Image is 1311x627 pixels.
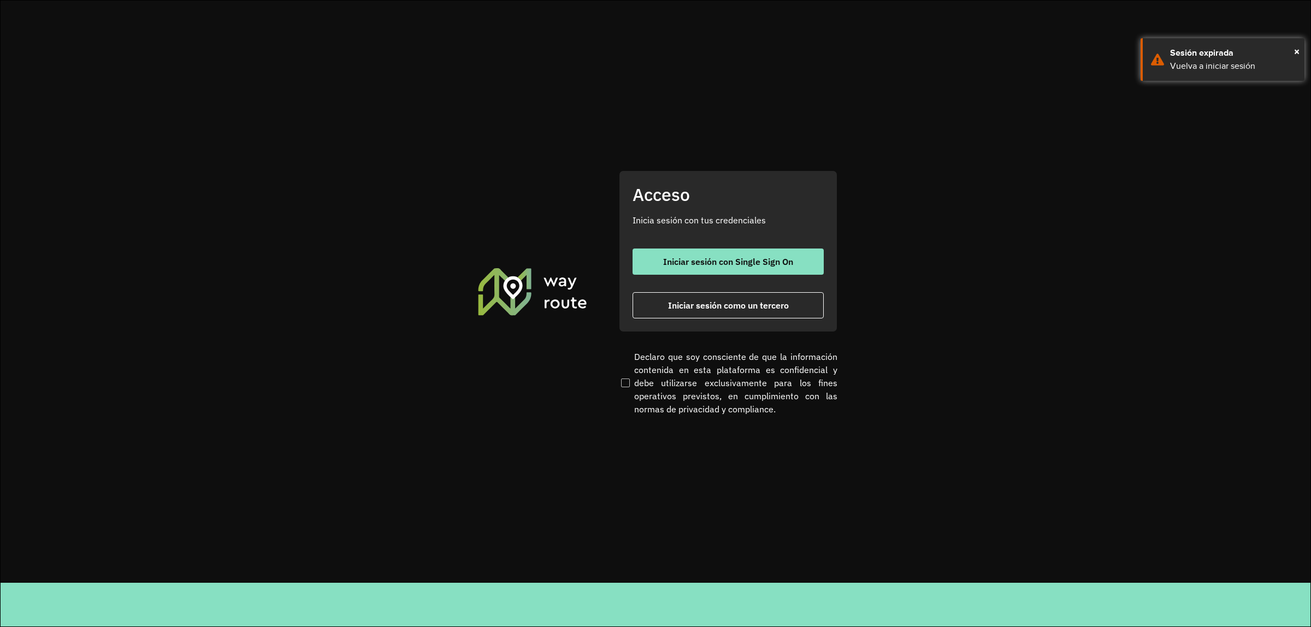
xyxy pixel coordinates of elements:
[1294,43,1300,60] button: Close
[476,267,589,317] img: Roteirizador AmbevTech
[633,292,824,318] button: button
[1170,46,1296,60] div: Sesión expirada
[633,184,824,205] h2: Acceso
[633,249,824,275] button: button
[633,214,824,227] p: Inicia sesión con tus credenciales
[1170,60,1296,73] div: Vuelva a iniciar sesión
[619,350,837,416] label: Declaro que soy consciente de que la información contenida en esta plataforma es confidencial y d...
[668,301,789,310] span: Iniciar sesión como un tercero
[1294,43,1300,60] span: ×
[663,257,793,266] span: Iniciar sesión con Single Sign On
